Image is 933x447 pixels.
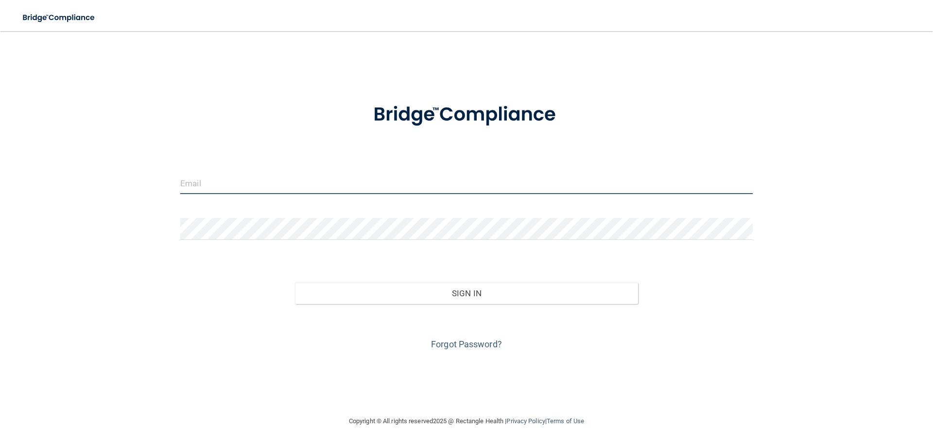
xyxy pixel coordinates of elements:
[547,417,584,425] a: Terms of Use
[180,172,753,194] input: Email
[353,89,580,140] img: bridge_compliance_login_screen.278c3ca4.svg
[289,406,644,437] div: Copyright © All rights reserved 2025 @ Rectangle Health | |
[15,8,104,28] img: bridge_compliance_login_screen.278c3ca4.svg
[431,339,502,349] a: Forgot Password?
[295,283,639,304] button: Sign In
[506,417,545,425] a: Privacy Policy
